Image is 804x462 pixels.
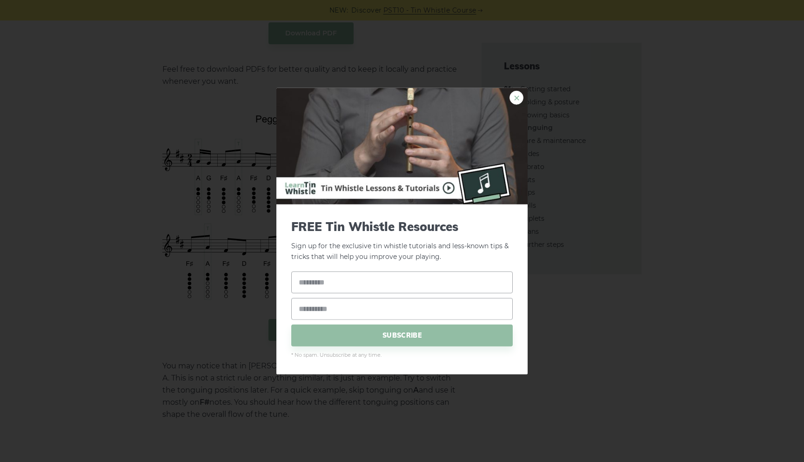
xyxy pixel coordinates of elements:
[276,88,528,204] img: Tin Whistle Buying Guide Preview
[291,219,513,262] p: Sign up for the exclusive tin whistle tutorials and less-known tips & tricks that will help you i...
[291,219,513,234] span: FREE Tin Whistle Resources
[291,351,513,359] span: * No spam. Unsubscribe at any time.
[291,324,513,346] span: SUBSCRIBE
[509,91,523,105] a: ×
